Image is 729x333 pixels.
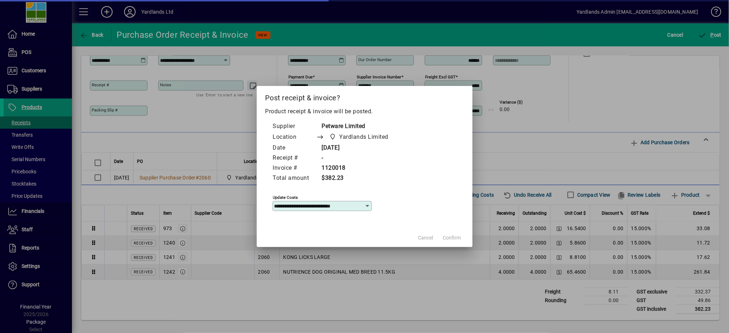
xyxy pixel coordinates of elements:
td: [DATE] [316,143,402,153]
td: Invoice # [273,163,316,173]
td: Total amount [273,173,316,183]
td: Supplier [273,122,316,132]
td: $382.23 [316,173,402,183]
p: Product receipt & invoice will be posted. [265,107,464,116]
td: Location [273,132,316,143]
h2: Post receipt & invoice? [257,86,473,107]
td: Receipt # [273,153,316,163]
span: Yardlands Limited [340,133,389,141]
td: Date [273,143,316,153]
td: 1120018 [316,163,402,173]
td: - [316,153,402,163]
mat-label: Update costs [273,195,298,200]
td: Petware Limited [316,122,402,132]
span: Yardlands Limited [328,132,392,142]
